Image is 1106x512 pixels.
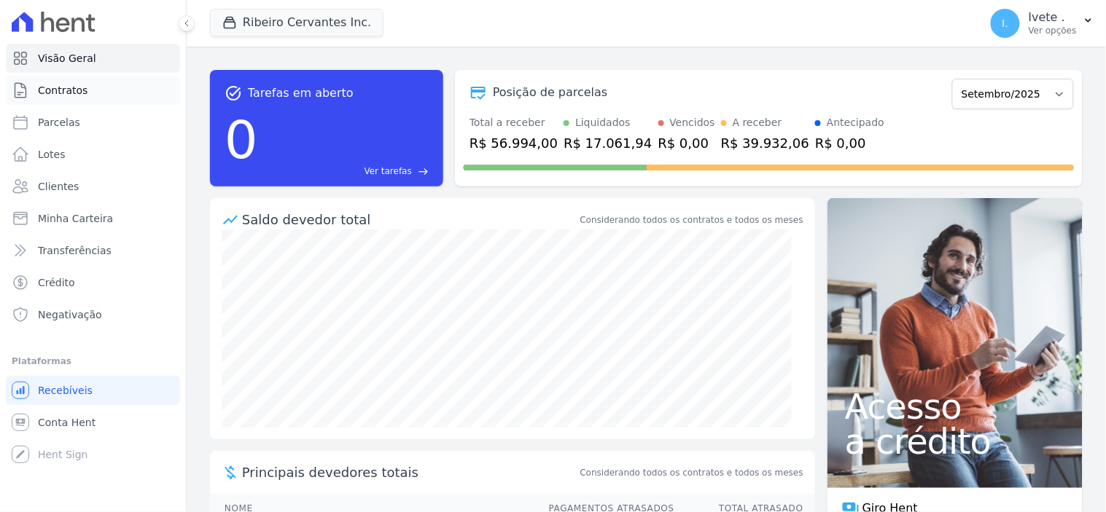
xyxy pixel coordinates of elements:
a: Minha Carteira [6,204,180,233]
span: Recebíveis [38,383,93,398]
span: east [418,166,429,177]
span: Tarefas em aberto [248,84,354,102]
div: Total a receber [470,115,558,130]
div: R$ 0,00 [815,133,884,153]
a: Recebíveis [6,376,180,405]
a: Lotes [6,140,180,169]
button: Ribeiro Cervantes Inc. [210,9,383,36]
a: Crédito [6,268,180,297]
div: R$ 0,00 [658,133,715,153]
div: 0 [225,102,258,178]
div: Vencidos [670,115,715,130]
p: Ivete . [1029,10,1077,25]
div: Considerando todos os contratos e todos os meses [580,213,803,227]
div: A receber [733,115,782,130]
span: Contratos [38,83,87,98]
a: Negativação [6,300,180,329]
span: Crédito [38,275,75,290]
a: Contratos [6,76,180,105]
span: Clientes [38,179,79,194]
div: R$ 17.061,94 [564,133,652,153]
span: Negativação [38,307,102,322]
span: Transferências [38,243,112,258]
div: R$ 39.932,06 [721,133,809,153]
span: a crédito [845,424,1065,459]
span: Parcelas [38,115,80,130]
span: Ver tarefas [365,165,412,178]
div: Saldo devedor total [242,210,577,229]
div: Liquidados [575,115,631,130]
a: Transferências [6,236,180,265]
a: Clientes [6,172,180,201]
a: Ver tarefas east [264,165,429,178]
div: Posição de parcelas [493,84,608,101]
span: Visão Geral [38,51,96,66]
button: I. Ivete . Ver opções [979,3,1106,44]
div: Plataformas [12,353,174,370]
span: task_alt [225,84,242,102]
span: Minha Carteira [38,211,113,226]
div: R$ 56.994,00 [470,133,558,153]
span: Lotes [38,147,66,162]
a: Parcelas [6,108,180,137]
span: Principais devedores totais [242,462,577,482]
a: Conta Hent [6,408,180,437]
div: Antecipado [827,115,884,130]
a: Visão Geral [6,44,180,73]
span: I. [1002,18,1009,28]
span: Acesso [845,389,1065,424]
span: Considerando todos os contratos e todos os meses [580,466,803,479]
span: Conta Hent [38,415,96,430]
p: Ver opções [1029,25,1077,36]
